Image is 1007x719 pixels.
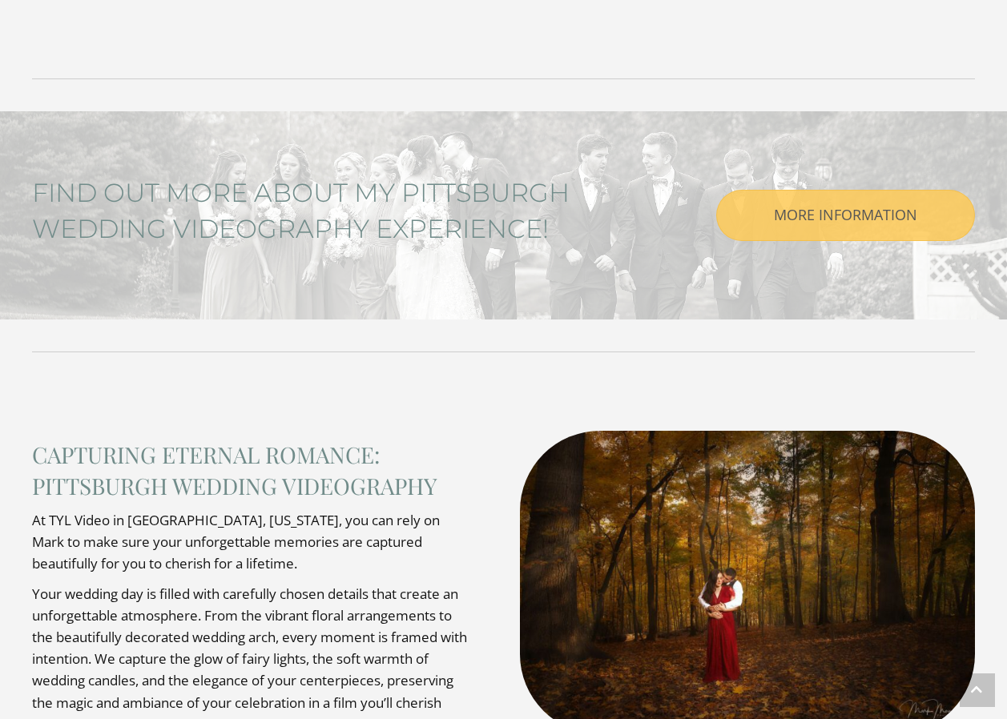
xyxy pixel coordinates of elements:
[774,205,917,224] span: MORE INFORMATION
[32,439,472,501] span: Capturing Eternal Romance: Pittsburgh Wedding Videography
[32,509,472,575] p: At TYL Video in [GEOGRAPHIC_DATA], [US_STATE], you can rely on Mark to make sure your unforgettab...
[32,175,692,255] h2: FInd out more about my Pittsburgh wedding videography experience!
[716,190,975,241] a: MORE INFORMATION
